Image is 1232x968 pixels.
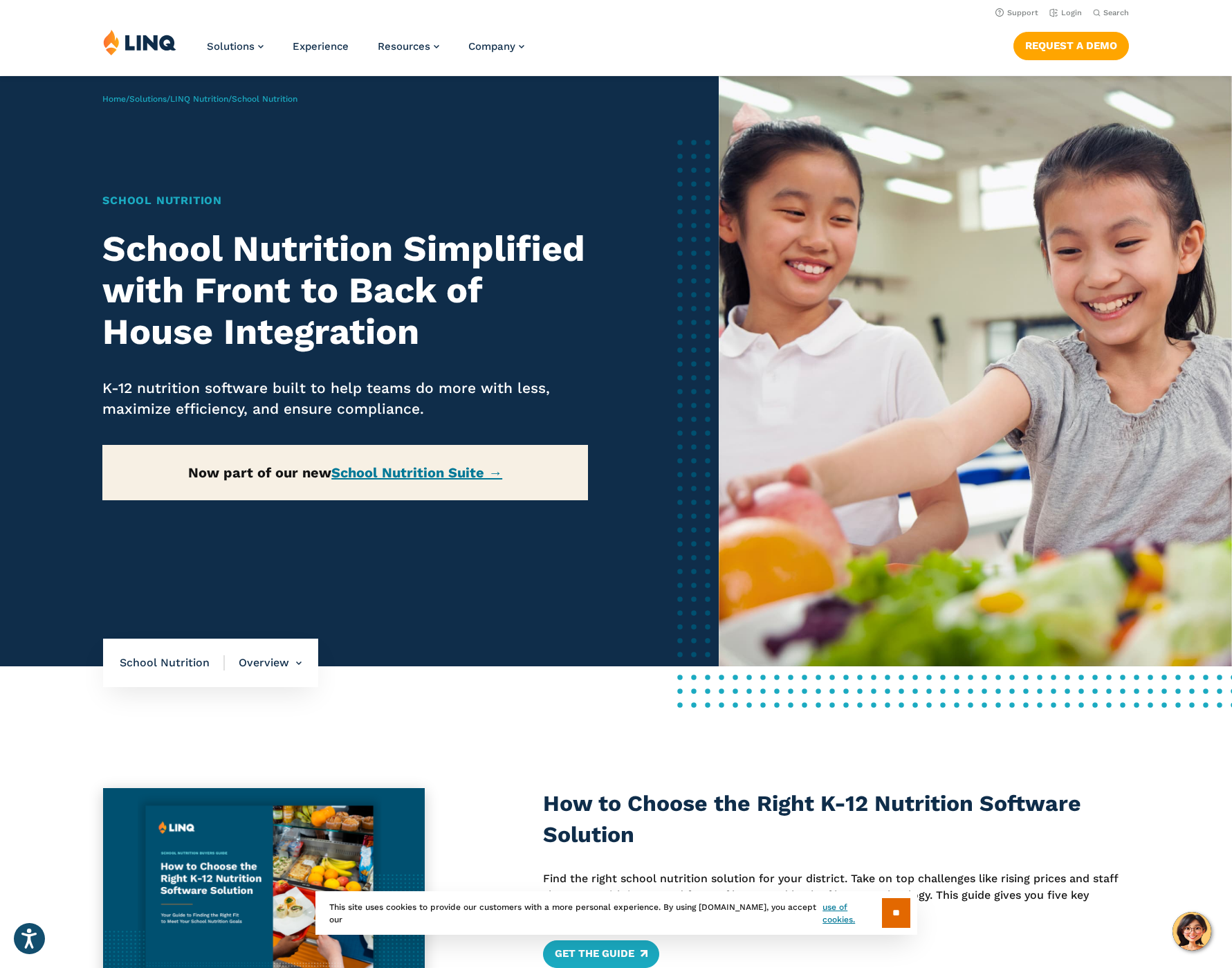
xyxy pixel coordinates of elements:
a: Solutions [129,94,167,104]
a: Company [468,40,524,53]
span: Resources [378,40,430,53]
strong: Now part of our new [188,464,502,481]
p: K-12 nutrition software built to help teams do more with less, maximize efficiency, and ensure co... [102,378,588,419]
img: LINQ | K‑12 Software [103,29,176,55]
a: Support [995,8,1038,17]
a: LINQ Nutrition [170,94,228,104]
a: Experience [293,40,349,53]
a: use of cookies. [822,901,881,926]
button: Open Search Bar [1093,8,1129,18]
span: School Nutrition [120,655,225,670]
a: School Nutrition Suite → [331,464,502,481]
a: Login [1049,8,1082,17]
p: Find the right school nutrition solution for your district. Take on top challenges like rising pr... [543,870,1129,921]
h2: School Nutrition Simplified with Front to Back of House Integration [102,228,588,352]
span: Search [1103,8,1129,17]
span: / / / [102,94,297,104]
h1: School Nutrition [102,192,588,209]
span: Solutions [207,40,255,53]
li: Overview [225,639,302,687]
h3: How to Choose the Right K-12 Nutrition Software Solution [543,788,1129,851]
span: School Nutrition [232,94,297,104]
a: Request a Demo [1013,32,1129,60]
a: Home [102,94,126,104]
a: Resources [378,40,439,53]
button: Hello, have a question? Let’s chat. [1173,912,1211,951]
div: This site uses cookies to provide our customers with a more personal experience. By using [DOMAIN... [315,891,917,935]
img: School Nutrition Banner [719,76,1232,666]
a: Solutions [207,40,264,53]
nav: Primary Navigation [207,29,524,75]
nav: Button Navigation [1013,29,1129,60]
span: Company [468,40,515,53]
